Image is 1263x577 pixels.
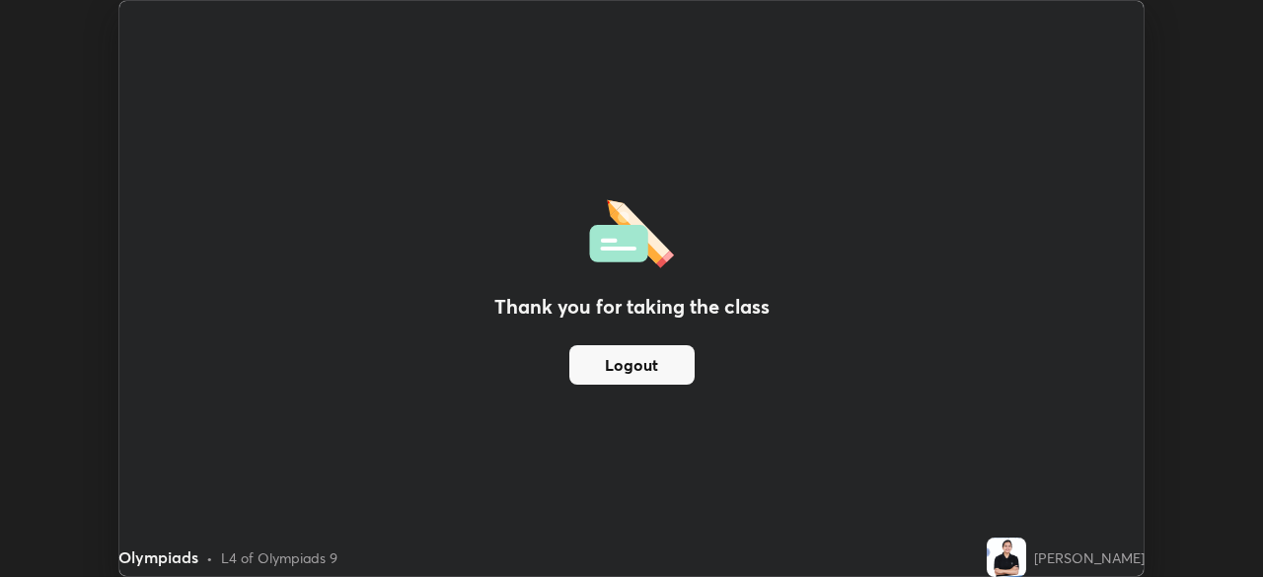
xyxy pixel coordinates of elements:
[494,292,770,322] h2: Thank you for taking the class
[206,547,213,568] div: •
[1034,547,1145,568] div: [PERSON_NAME]
[987,538,1026,577] img: b3012f528b3a4316882130d91a4fc1b6.jpg
[221,547,337,568] div: L4 of Olympiads 9
[589,193,674,268] img: offlineFeedback.1438e8b3.svg
[569,345,695,385] button: Logout
[118,545,198,569] div: Olympiads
